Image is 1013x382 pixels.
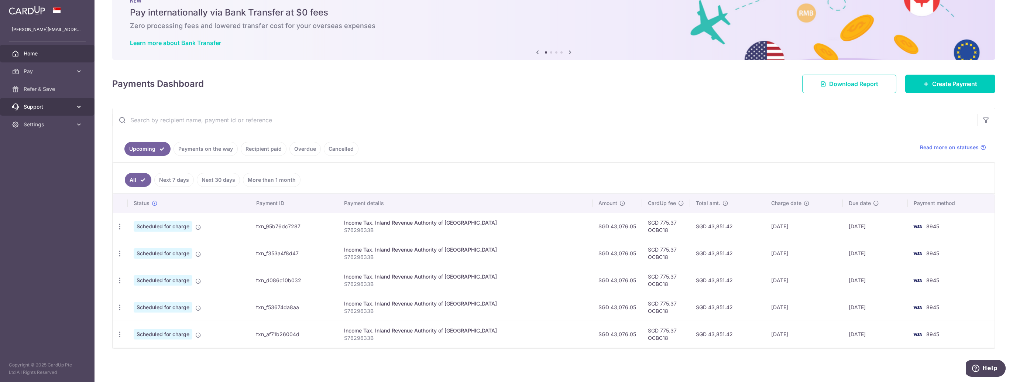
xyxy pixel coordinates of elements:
span: Read more on statuses [920,144,979,151]
a: Overdue [289,142,321,156]
div: Income Tax. Inland Revenue Authority of [GEOGRAPHIC_DATA] [344,300,587,307]
a: Create Payment [905,75,995,93]
a: Recipient paid [241,142,286,156]
td: SGD 43,851.42 [690,321,765,348]
span: Support [24,103,72,110]
span: Help [17,5,32,12]
th: Payment details [338,194,593,213]
span: Download Report [829,79,878,88]
p: S7629633B [344,280,587,288]
span: Create Payment [932,79,977,88]
td: [DATE] [843,321,908,348]
td: SGD 775.37 OCBC18 [642,321,690,348]
span: CardUp fee [648,199,676,207]
div: Income Tax. Inland Revenue Authority of [GEOGRAPHIC_DATA] [344,273,587,280]
td: SGD 775.37 OCBC18 [642,213,690,240]
span: Scheduled for charge [134,329,192,340]
td: [DATE] [843,213,908,240]
span: Scheduled for charge [134,275,192,286]
img: Bank Card [910,222,925,231]
span: 8945 [926,250,939,256]
a: More than 1 month [243,173,301,187]
h5: Pay internationally via Bank Transfer at $0 fees [130,7,978,18]
div: Income Tax. Inland Revenue Authority of [GEOGRAPHIC_DATA] [344,246,587,253]
td: [DATE] [765,294,843,321]
span: 8945 [926,304,939,310]
th: Payment ID [250,194,338,213]
td: txn_d086c10b032 [250,267,338,294]
td: txn_f353a4f8d47 [250,240,338,267]
a: Learn more about Bank Transfer [130,39,221,47]
span: Amount [598,199,617,207]
td: SGD 775.37 OCBC18 [642,294,690,321]
a: Next 7 days [154,173,194,187]
th: Payment method [908,194,995,213]
iframe: Opens a widget where you can find more information [966,360,1006,378]
span: Charge date [771,199,801,207]
td: SGD 43,076.05 [593,240,642,267]
a: Payments on the way [174,142,238,156]
span: Scheduled for charge [134,302,192,313]
span: 8945 [926,331,939,337]
input: Search by recipient name, payment id or reference [113,108,977,132]
td: txn_95b76dc7287 [250,213,338,240]
a: Read more on statuses [920,144,986,151]
span: Total amt. [696,199,720,207]
span: Due date [849,199,871,207]
td: [DATE] [765,213,843,240]
p: S7629633B [344,307,587,315]
p: S7629633B [344,334,587,342]
td: SGD 43,851.42 [690,213,765,240]
span: 8945 [926,277,939,283]
td: SGD 43,851.42 [690,267,765,294]
td: txn_af71b26004d [250,321,338,348]
td: SGD 43,076.05 [593,321,642,348]
img: Bank Card [910,303,925,312]
a: Download Report [802,75,896,93]
td: txn_f53674da8aa [250,294,338,321]
h4: Payments Dashboard [112,77,204,91]
td: [DATE] [765,267,843,294]
td: [DATE] [843,240,908,267]
span: Scheduled for charge [134,221,192,232]
td: SGD 43,076.05 [593,267,642,294]
td: [DATE] [843,267,908,294]
img: Bank Card [910,249,925,258]
a: Upcoming [124,142,171,156]
span: Refer & Save [24,85,72,93]
p: S7629633B [344,226,587,234]
td: SGD 43,851.42 [690,294,765,321]
a: Next 30 days [197,173,240,187]
span: Status [134,199,150,207]
td: [DATE] [765,240,843,267]
img: Bank Card [910,276,925,285]
a: Cancelled [324,142,358,156]
a: All [125,173,151,187]
h6: Zero processing fees and lowered transfer cost for your overseas expenses [130,21,978,30]
div: Income Tax. Inland Revenue Authority of [GEOGRAPHIC_DATA] [344,327,587,334]
span: Pay [24,68,72,75]
span: 8945 [926,223,939,229]
div: Income Tax. Inland Revenue Authority of [GEOGRAPHIC_DATA] [344,219,587,226]
span: Home [24,50,72,57]
span: Scheduled for charge [134,248,192,259]
img: CardUp [9,6,45,15]
td: SGD 43,076.05 [593,213,642,240]
td: SGD 43,851.42 [690,240,765,267]
img: Bank Card [910,330,925,339]
span: Settings [24,121,72,128]
td: SGD 43,076.05 [593,294,642,321]
td: SGD 775.37 OCBC18 [642,267,690,294]
td: SGD 775.37 OCBC18 [642,240,690,267]
td: [DATE] [765,321,843,348]
p: [PERSON_NAME][EMAIL_ADDRESS][DOMAIN_NAME] [12,26,83,33]
p: S7629633B [344,253,587,261]
td: [DATE] [843,294,908,321]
